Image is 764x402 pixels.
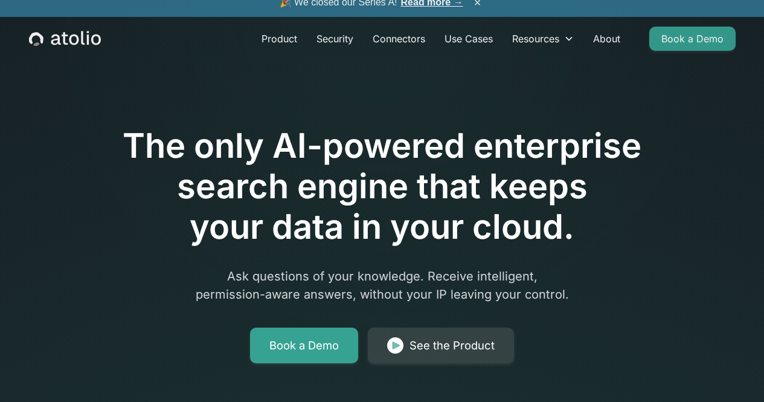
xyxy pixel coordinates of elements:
p: Ask questions of your knowledge. Receive intelligent, permission-aware answers, without your IP l... [150,267,614,303]
a: home [29,31,101,47]
div: Resources [502,27,583,51]
a: Security [307,27,363,51]
a: Use Cases [435,27,502,51]
a: Connectors [363,27,435,51]
a: Book a Demo [250,328,358,364]
a: Product [252,27,307,51]
div: Resources [512,31,559,46]
a: See the Product [368,328,514,364]
a: About [583,27,630,51]
div: See the Product [409,337,495,354]
h1: The only AI-powered enterprise search engine that keeps your data in your cloud. [73,126,692,248]
a: Book a Demo [649,27,736,51]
